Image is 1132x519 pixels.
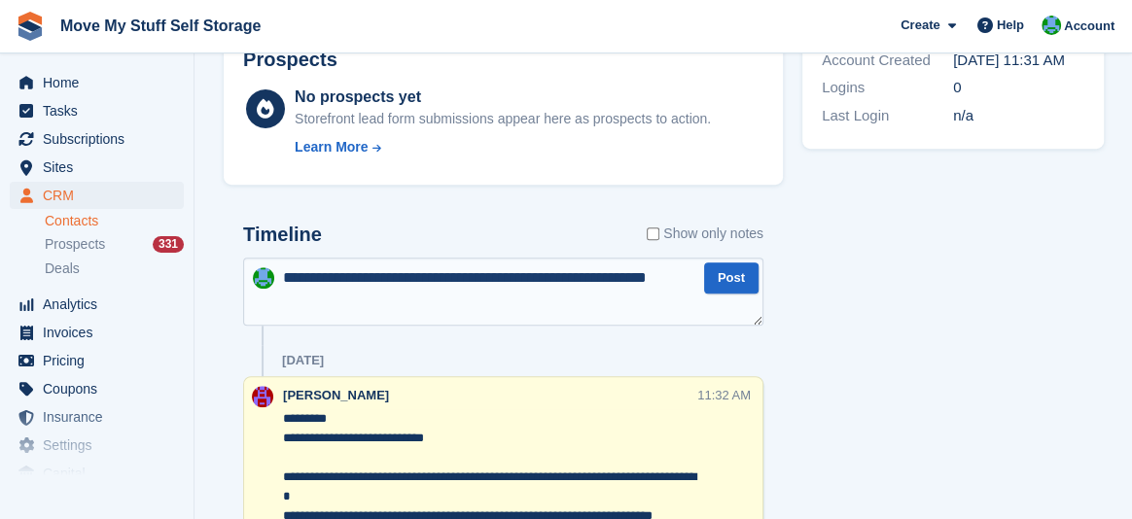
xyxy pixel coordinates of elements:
[953,77,1084,99] div: 0
[43,182,159,209] span: CRM
[10,69,184,96] a: menu
[43,460,159,487] span: Capital
[43,69,159,96] span: Home
[153,236,184,253] div: 331
[647,224,659,244] input: Show only notes
[1064,17,1114,36] span: Account
[953,50,1084,72] div: [DATE] 11:31 AM
[1042,16,1061,35] img: Dan
[45,212,184,230] a: Contacts
[43,403,159,431] span: Insurance
[243,224,322,246] h2: Timeline
[295,137,711,157] a: Learn More
[43,319,159,346] span: Invoices
[43,125,159,153] span: Subscriptions
[243,49,337,71] h2: Prospects
[295,109,711,129] div: Storefront lead form submissions appear here as prospects to action.
[10,182,184,209] a: menu
[53,10,268,42] a: Move My Stuff Self Storage
[10,347,184,374] a: menu
[697,386,751,404] div: 11:32 AM
[45,259,80,278] span: Deals
[10,125,184,153] a: menu
[10,154,184,181] a: menu
[997,16,1024,35] span: Help
[283,388,389,402] span: [PERSON_NAME]
[704,262,759,294] button: Post
[43,375,159,402] span: Coupons
[647,224,763,244] label: Show only notes
[822,105,953,127] div: Last Login
[43,97,159,124] span: Tasks
[953,105,1084,127] div: n/a
[253,267,274,289] img: Dan
[16,12,45,41] img: stora-icon-8386f47178a22dfd0bd8f6a31ec36ba5ce8667c1dd55bd0f319d3a0aa187defe.svg
[43,154,159,181] span: Sites
[822,77,953,99] div: Logins
[45,259,184,279] a: Deals
[43,432,159,459] span: Settings
[252,386,273,407] img: Carrie Machin
[295,137,368,157] div: Learn More
[45,235,105,254] span: Prospects
[45,234,184,255] a: Prospects 331
[43,347,159,374] span: Pricing
[10,97,184,124] a: menu
[10,319,184,346] a: menu
[10,291,184,318] a: menu
[901,16,939,35] span: Create
[295,86,711,109] div: No prospects yet
[10,432,184,459] a: menu
[822,50,953,72] div: Account Created
[282,353,324,368] div: [DATE]
[10,403,184,431] a: menu
[43,291,159,318] span: Analytics
[10,460,184,487] a: menu
[10,375,184,402] a: menu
